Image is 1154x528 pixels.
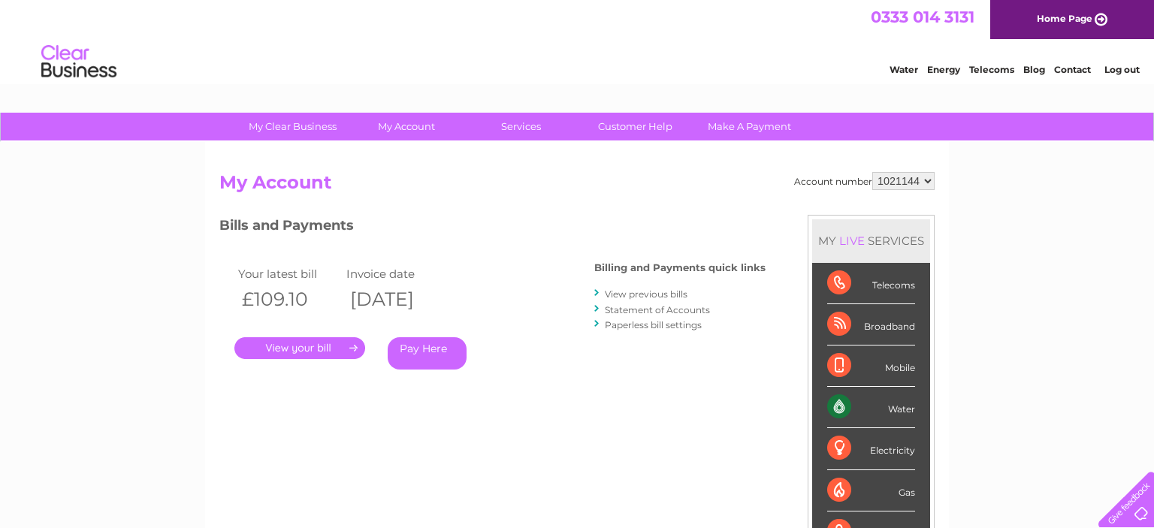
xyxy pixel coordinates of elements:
a: Blog [1023,64,1045,75]
a: Log out [1104,64,1140,75]
a: Paperless bill settings [605,319,702,330]
a: Services [459,113,583,140]
h4: Billing and Payments quick links [594,262,766,273]
h2: My Account [219,172,935,201]
div: Telecoms [827,263,915,304]
a: Water [890,64,918,75]
div: Clear Business is a trading name of Verastar Limited (registered in [GEOGRAPHIC_DATA] No. 3667643... [223,8,933,73]
a: Statement of Accounts [605,304,710,315]
div: Gas [827,470,915,511]
a: Energy [927,64,960,75]
a: . [234,337,365,359]
div: MY SERVICES [812,219,930,262]
td: Your latest bill [234,264,343,284]
a: Customer Help [573,113,697,140]
a: Make A Payment [687,113,811,140]
td: Invoice date [343,264,451,284]
a: View previous bills [605,288,687,300]
a: Pay Here [388,337,467,370]
div: Electricity [827,428,915,469]
img: logo.png [41,39,117,85]
th: [DATE] [343,284,451,315]
div: Water [827,387,915,428]
div: Broadband [827,304,915,345]
div: Mobile [827,345,915,387]
a: My Account [345,113,469,140]
a: Telecoms [969,64,1014,75]
th: £109.10 [234,284,343,315]
a: My Clear Business [231,113,355,140]
a: Contact [1054,64,1091,75]
div: Account number [794,172,935,190]
a: 0333 014 3131 [871,8,974,26]
div: LIVE [836,234,868,248]
h3: Bills and Payments [219,215,766,241]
